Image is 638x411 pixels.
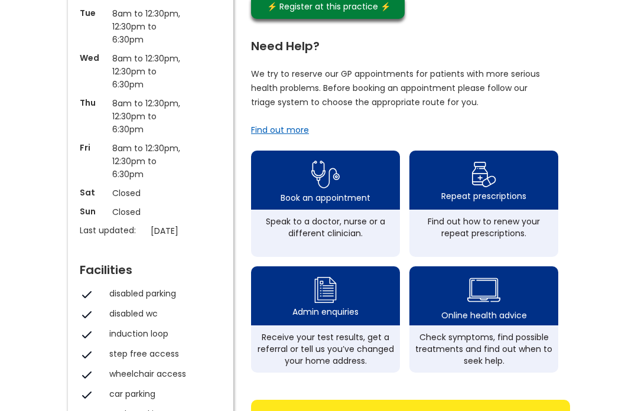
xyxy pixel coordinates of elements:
[151,224,227,237] p: [DATE]
[471,159,497,190] img: repeat prescription icon
[112,142,189,181] p: 8am to 12:30pm, 12:30pm to 6:30pm
[112,206,189,218] p: Closed
[467,270,500,309] img: health advice icon
[109,348,216,360] div: step free access
[257,331,394,367] div: Receive your test results, get a referral or tell us you’ve changed your home address.
[109,368,216,380] div: wheelchair access
[112,52,189,91] p: 8am to 12:30pm, 12:30pm to 6:30pm
[112,7,189,46] p: 8am to 12:30pm, 12:30pm to 6:30pm
[311,157,340,192] img: book appointment icon
[313,274,338,306] img: admin enquiry icon
[109,328,216,340] div: induction loop
[80,52,106,64] p: Wed
[409,151,558,257] a: repeat prescription iconRepeat prescriptionsFind out how to renew your repeat prescriptions.
[80,97,106,109] p: Thu
[257,216,394,239] div: Speak to a doctor, nurse or a different clinician.
[251,124,309,136] a: Find out more
[80,258,222,276] div: Facilities
[109,288,216,299] div: disabled parking
[80,224,145,236] p: Last updated:
[251,67,541,109] p: We try to reserve our GP appointments for patients with more serious health problems. Before book...
[251,266,400,373] a: admin enquiry iconAdmin enquiriesReceive your test results, get a referral or tell us you’ve chan...
[112,97,189,136] p: 8am to 12:30pm, 12:30pm to 6:30pm
[292,306,359,318] div: Admin enquiries
[112,187,189,200] p: Closed
[415,331,552,367] div: Check symptoms, find possible treatments and find out when to seek help.
[251,34,558,52] div: Need Help?
[80,142,106,154] p: Fri
[441,190,526,202] div: Repeat prescriptions
[80,7,106,19] p: Tue
[109,388,216,400] div: car parking
[109,308,216,319] div: disabled wc
[441,309,527,321] div: Online health advice
[80,206,106,217] p: Sun
[80,187,106,198] p: Sat
[281,192,370,204] div: Book an appointment
[251,151,400,257] a: book appointment icon Book an appointmentSpeak to a doctor, nurse or a different clinician.
[409,266,558,373] a: health advice iconOnline health adviceCheck symptoms, find possible treatments and find out when ...
[415,216,552,239] div: Find out how to renew your repeat prescriptions.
